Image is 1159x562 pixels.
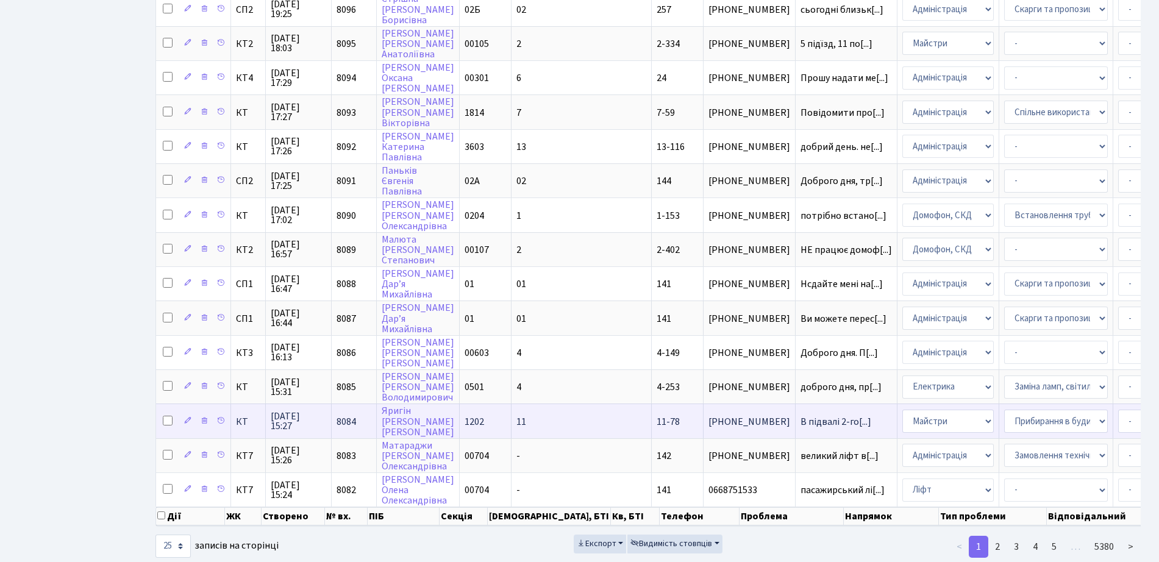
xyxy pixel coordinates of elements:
span: СП2 [236,176,260,186]
span: [PHONE_NUMBER] [708,245,790,255]
span: КТ [236,142,260,152]
span: 0501 [465,380,484,394]
span: 257 [657,3,671,16]
span: СП1 [236,314,260,324]
span: Видимість стовпців [630,538,712,550]
span: 1202 [465,415,484,429]
span: 00603 [465,346,489,360]
span: 142 [657,449,671,463]
span: 4-253 [657,380,680,394]
span: Доброго дня. П[...] [801,346,878,360]
span: потрібно встано[...] [801,209,886,222]
span: 01 [516,312,526,325]
span: 11 [516,415,526,429]
span: пасажирський лі[...] [801,483,885,497]
span: 2 [516,243,521,257]
span: 2 [516,37,521,51]
span: 24 [657,71,666,85]
span: [DATE] 18:03 [271,34,326,53]
th: Відповідальний [1047,507,1157,525]
button: Видимість стовпців [627,535,722,553]
span: [DATE] 16:13 [271,343,326,362]
span: [PHONE_NUMBER] [708,5,790,15]
a: [PERSON_NAME][PERSON_NAME]Вікторівна [382,96,454,130]
span: Доброго дня, тр[...] [801,174,883,188]
span: 02Б [465,3,480,16]
span: 141 [657,277,671,291]
th: Кв, БТІ [611,507,659,525]
span: 3603 [465,140,484,154]
a: ПаньківЄвгеніяПавлівна [382,164,422,198]
span: 8082 [337,483,356,497]
span: Прошу надати ме[...] [801,71,888,85]
span: 8093 [337,106,356,119]
span: 8087 [337,312,356,325]
span: 02 [516,3,526,16]
th: ЖК [225,507,262,525]
span: 8089 [337,243,356,257]
span: [DATE] 16:57 [271,240,326,259]
a: [PERSON_NAME]КатеринаПавлівна [382,130,454,164]
span: Експорт [577,538,616,550]
span: 141 [657,312,671,325]
span: 11-78 [657,415,680,429]
span: [PHONE_NUMBER] [708,451,790,461]
span: 02 [516,174,526,188]
span: 4-149 [657,346,680,360]
th: Створено [262,507,325,525]
span: 8091 [337,174,356,188]
span: КТ4 [236,73,260,83]
span: КТ [236,108,260,118]
span: 8085 [337,380,356,394]
th: Тип проблеми [939,507,1047,525]
span: [DATE] 16:44 [271,308,326,328]
span: 6 [516,71,521,85]
span: [DATE] 15:24 [271,480,326,500]
span: сьогодні близьк[...] [801,3,883,16]
span: 2-334 [657,37,680,51]
span: 8083 [337,449,356,463]
span: 1 [516,209,521,222]
span: 00704 [465,483,489,497]
span: 01 [465,277,474,291]
a: [PERSON_NAME][PERSON_NAME]Анатоліївна [382,27,454,61]
span: 01 [465,312,474,325]
span: 1-153 [657,209,680,222]
span: 1814 [465,106,484,119]
a: > [1121,536,1141,558]
span: 13 [516,140,526,154]
span: 7 [516,106,521,119]
button: Експорт [574,535,627,553]
span: 13-116 [657,140,685,154]
a: 5 [1044,536,1064,558]
span: В підвалі 2-го[...] [801,415,871,429]
span: 0668751533 [708,485,790,495]
span: [PHONE_NUMBER] [708,176,790,186]
span: [DATE] 17:25 [271,171,326,191]
span: 8094 [337,71,356,85]
span: [DATE] 16:47 [271,274,326,294]
a: [PERSON_NAME]ОленаОлександрівна [382,473,454,507]
th: Проблема [740,507,844,525]
span: [DATE] 17:27 [271,102,326,122]
span: [DATE] 17:26 [271,137,326,156]
span: великий ліфт в[...] [801,449,879,463]
span: 5 підїзд, 11 по[...] [801,37,872,51]
span: [PHONE_NUMBER] [708,348,790,358]
span: [DATE] 17:02 [271,205,326,225]
span: 141 [657,483,671,497]
span: 8090 [337,209,356,222]
span: [DATE] 15:26 [271,446,326,465]
span: 00105 [465,37,489,51]
span: 00301 [465,71,489,85]
a: Матараджи[PERSON_NAME]Олександрівна [382,439,454,473]
span: [DATE] 15:27 [271,411,326,431]
a: [PERSON_NAME]Дар’яМихайлівна [382,302,454,336]
span: [DATE] 15:31 [271,377,326,397]
span: [PHONE_NUMBER] [708,211,790,221]
span: НЕ працює домоф[...] [801,243,892,257]
th: № вх. [325,507,368,525]
a: 4 [1025,536,1045,558]
span: - [516,483,520,497]
span: КТ3 [236,348,260,358]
